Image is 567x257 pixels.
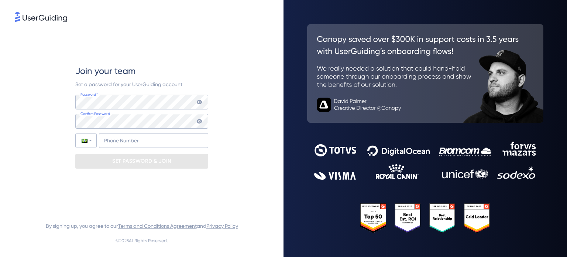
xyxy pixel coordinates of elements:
[15,12,67,22] img: 8faab4ba6bc7696a72372aa768b0286c.svg
[118,223,197,229] a: Terms and Conditions Agreement
[99,133,208,148] input: Phone Number
[206,223,238,229] a: Privacy Policy
[307,24,543,123] img: 26c0aa7c25a843aed4baddd2b5e0fa68.svg
[112,155,171,167] p: SET PASSWORD & JOIN
[75,81,182,87] span: Set a password for your UserGuiding account
[360,203,490,233] img: 25303e33045975176eb484905ab012ff.svg
[75,65,135,77] span: Join your team
[116,236,168,245] span: © 2025 All Rights Reserved.
[46,222,238,230] span: By signing up, you agree to our and
[314,142,536,179] img: 9302ce2ac39453076f5bc0f2f2ca889b.svg
[76,133,96,148] div: Brazil: + 55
